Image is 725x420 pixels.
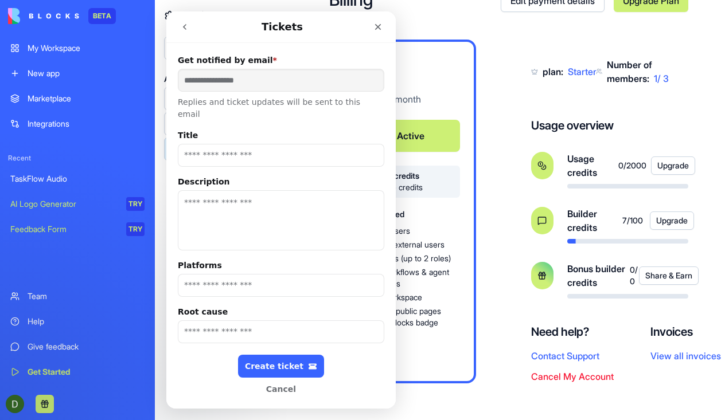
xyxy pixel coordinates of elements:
a: Give feedback [3,335,151,358]
a: Starter$20 / monthActive100builder credits2000usage creditsWhat's includedUp to 3 usersUp to 10 e... [329,40,476,383]
a: TaskFlow Audio [3,167,151,190]
div: Integrations [28,118,145,129]
div: TRY [126,197,145,211]
span: Starter [568,66,597,77]
span: 100 builder credits [354,170,451,182]
a: AI Logo GeneratorTRY [3,193,151,215]
a: Members [164,112,293,135]
a: Help [3,310,151,333]
span: Builder credits [567,207,622,234]
div: BETA [88,8,116,24]
button: Contact Support [531,349,599,363]
div: TaskFlow Audio [10,173,145,185]
a: My profile [164,37,293,60]
h4: Settings [180,8,223,24]
div: Help [28,316,145,327]
img: logo [8,8,79,24]
p: / month [387,92,421,106]
h3: Starter [345,56,460,74]
span: Recent [3,154,151,163]
a: Billing [164,138,293,160]
a: New app [3,62,151,85]
span: Admin [164,73,293,85]
button: Upgrade [651,156,695,175]
span: 1 / 3 [654,73,669,84]
span: Bonus builder credits [567,262,630,289]
span: Number of members: [607,59,652,84]
div: Give feedback [28,341,145,352]
span: 0 / 2000 [618,160,642,171]
a: Upgrade [651,156,688,175]
span: 7 / 100 [622,215,641,226]
span: Portals & public pages without Blocks badge [361,305,460,328]
div: My Workspace [28,42,145,54]
a: Upgrade [650,211,688,230]
div: Team [28,291,145,302]
span: User roles (up to 2 roles) [361,253,451,264]
button: Upgrade [650,211,694,230]
button: Share & Earn [639,266,699,285]
a: My Workspace [3,37,151,60]
button: Cancel My Account [531,370,614,383]
div: New app [28,68,145,79]
span: Basic workflows & agent capabilities [361,266,460,289]
div: AI Logo Generator [10,198,118,210]
a: Team [3,285,151,308]
a: Integrations [3,112,151,135]
h4: Usage overview [531,117,614,134]
span: Up to 10 external users [361,239,445,250]
div: TRY [126,222,145,236]
img: ACg8ocKcgkpAf_xrTRZtzuMSHP_ZmZUxAhwDmMuSFDfQFrCzUDPfZQ=s96-c [6,395,24,413]
a: Feedback FormTRY [3,218,151,241]
a: Get Started [3,360,151,383]
a: My account [164,87,293,110]
span: Usage credits [567,152,618,179]
iframe: Intercom live chat [166,11,396,409]
a: BETA [8,8,116,24]
div: Feedback Form [10,223,118,235]
h4: Need help? [531,324,614,340]
div: Get Started [28,366,145,378]
a: Marketplace [3,87,151,110]
span: plan: [543,66,563,77]
span: 2000 usage credits [354,182,451,193]
div: Marketplace [28,93,145,104]
button: Active [345,120,460,152]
